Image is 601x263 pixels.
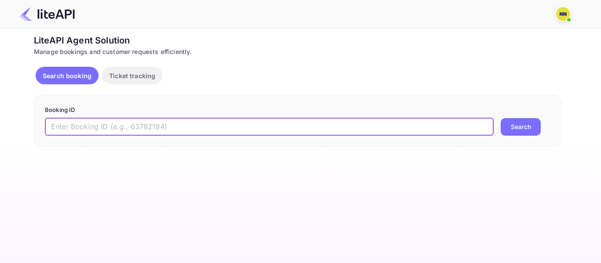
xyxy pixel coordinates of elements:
div: Manage bookings and customer requests efficiently. [34,47,562,56]
input: Enter Booking ID (e.g., 63782194) [45,118,494,136]
img: N/A N/A [556,7,570,21]
div: LiteAPI Agent Solution [34,34,562,47]
p: Ticket tracking [109,71,155,80]
p: Booking ID [45,106,551,115]
img: LiteAPI Logo [19,7,75,21]
button: Search [501,118,541,136]
p: Search booking [43,71,92,80]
